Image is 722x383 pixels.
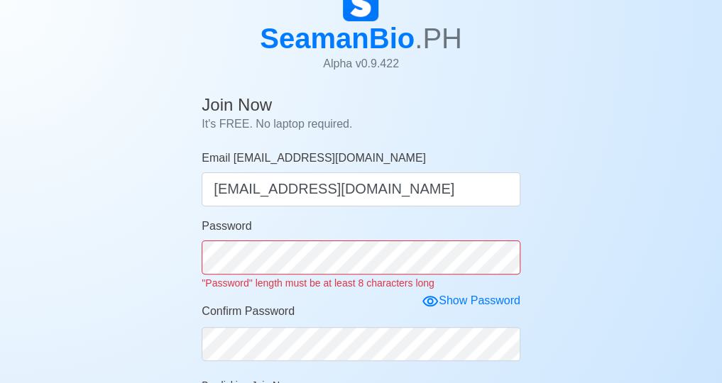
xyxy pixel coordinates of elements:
[202,116,520,133] p: It's FREE. No laptop required.
[260,55,462,72] p: Alpha v 0.9.422
[422,292,520,310] div: Show Password
[202,305,295,317] span: Confirm Password
[202,220,251,232] span: Password
[260,21,462,55] h1: SeamanBio
[202,152,426,164] span: Email [EMAIL_ADDRESS][DOMAIN_NAME]
[415,23,462,54] span: .PH
[202,277,434,289] small: "Password" length must be at least 8 characters long
[202,95,520,116] h4: Join Now
[202,172,520,206] input: Your email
